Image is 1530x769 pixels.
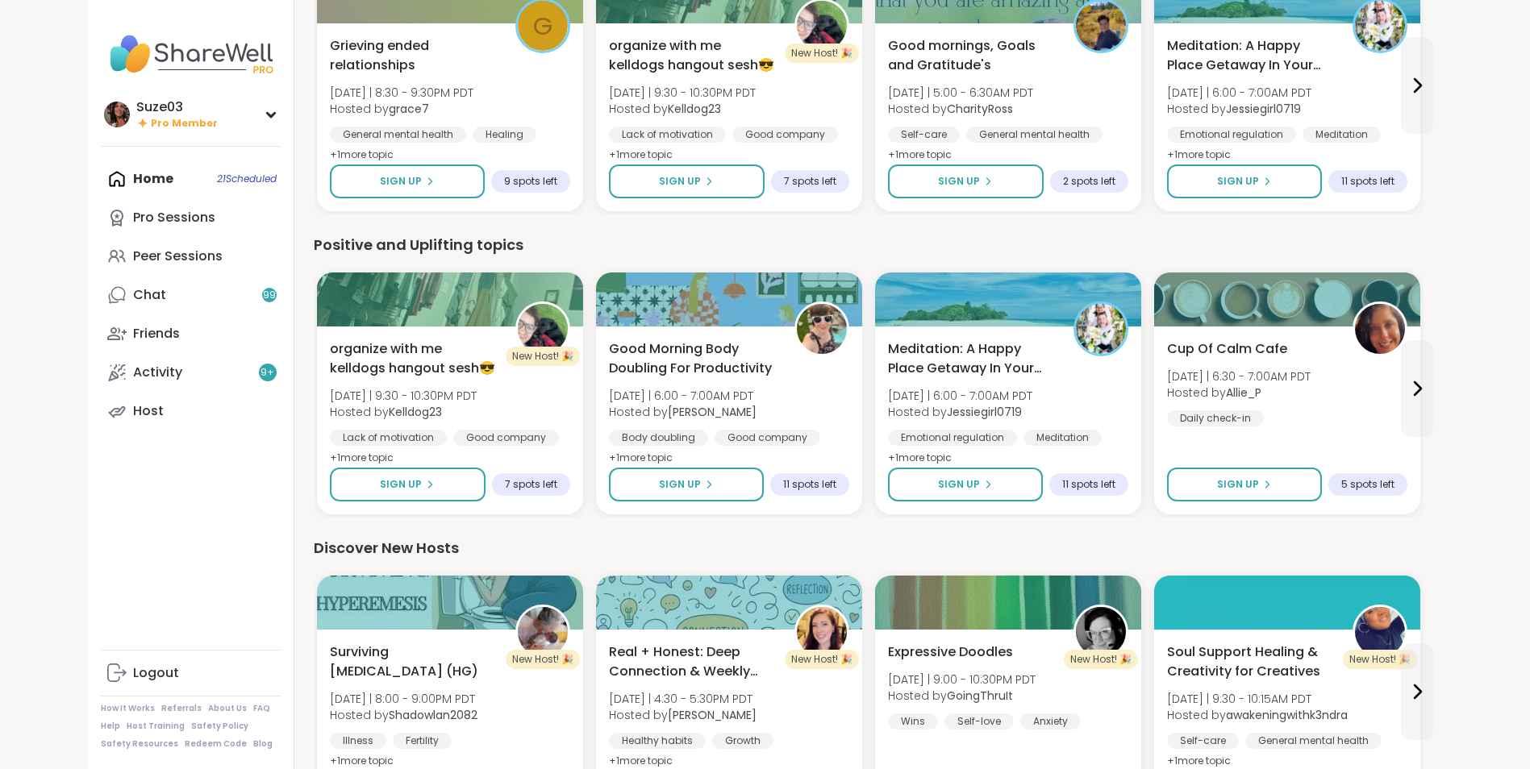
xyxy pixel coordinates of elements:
[947,404,1022,420] b: Jessiegirl0719
[101,198,281,237] a: Pro Sessions
[1020,713,1081,730] div: Anxiety
[1167,339,1287,359] span: Cup Of Calm Cafe
[1167,691,1348,707] span: [DATE] | 9:30 - 10:15AM PDT
[609,388,757,404] span: [DATE] | 6:00 - 7:00AM PDT
[944,713,1014,730] div: Self-love
[473,127,536,143] div: Healing
[101,314,281,353] a: Friends
[1167,384,1311,401] span: Hosted by
[330,404,477,420] span: Hosted by
[609,85,756,101] span: [DATE] | 9:30 - 10:30PM PDT
[389,404,442,420] b: Kelldog23
[506,347,580,366] div: New Host! 🎉
[797,607,847,657] img: Charlie_Lovewitch
[263,289,276,302] span: 99
[938,174,980,189] span: Sign Up
[888,36,1056,75] span: Good mornings, Goals and Gratitude's
[1341,175,1395,188] span: 11 spots left
[101,353,281,392] a: Activity9+
[888,404,1032,420] span: Hosted by
[888,688,1036,704] span: Hosted by
[888,468,1043,501] button: Sign Up
[133,364,182,381] div: Activity
[101,654,281,692] a: Logout
[1217,174,1259,189] span: Sign Up
[161,703,202,714] a: Referrals
[101,703,155,714] a: How It Works
[380,477,422,492] span: Sign Up
[609,642,777,681] span: Real + Honest: Deep Connection & Weekly Intentions
[668,404,757,420] b: [PERSON_NAME]
[330,642,498,681] span: Surviving [MEDICAL_DATA] (HG)
[518,607,568,657] img: Shadowlan2082
[330,707,477,723] span: Hosted by
[101,392,281,430] a: Host
[1167,410,1264,426] div: Daily check-in
[101,26,281,82] img: ShareWell Nav Logo
[133,402,164,420] div: Host
[1064,650,1138,669] div: New Host! 🎉
[101,721,120,732] a: Help
[330,691,477,707] span: [DATE] | 8:00 - 9:00PM PDT
[785,650,859,669] div: New Host! 🎉
[1355,1,1405,51] img: Jessiegirl0719
[715,430,820,446] div: Good company
[1226,707,1348,723] b: awakeningwithk3ndra
[1076,607,1126,657] img: GoingThruIt
[966,127,1103,143] div: General mental health
[1245,733,1382,749] div: General mental health
[1076,304,1126,354] img: Jessiegirl0719
[797,1,847,51] img: Kelldog23
[127,721,185,732] a: Host Training
[330,733,386,749] div: Illness
[888,85,1033,101] span: [DATE] | 5:00 - 6:30AM PDT
[1062,478,1115,491] span: 11 spots left
[101,738,178,750] a: Safety Resources
[133,247,223,265] div: Peer Sessions
[151,117,218,131] span: Pro Member
[668,101,721,117] b: Kelldog23
[1355,607,1405,657] img: awakeningwithk3ndra
[888,671,1036,688] span: [DATE] | 9:00 - 10:30PM PDT
[330,36,498,75] span: Grieving ended relationships
[1167,85,1311,101] span: [DATE] | 6:00 - 7:00AM PDT
[330,430,447,446] div: Lack of motivation
[330,468,486,501] button: Sign Up
[133,286,166,304] div: Chat
[261,366,274,380] span: 9 +
[888,127,960,143] div: Self-care
[330,339,498,378] span: organize with me kelldogs hangout sesh😎
[609,339,777,378] span: Good Morning Body Doubling For Productivity
[732,127,838,143] div: Good company
[783,478,836,491] span: 11 spots left
[609,404,757,420] span: Hosted by
[101,276,281,314] a: Chat99
[1355,304,1405,354] img: Allie_P
[505,478,557,491] span: 7 spots left
[888,430,1017,446] div: Emotional regulation
[1167,468,1322,501] button: Sign Up
[785,44,859,63] div: New Host! 🎉
[185,738,247,750] a: Redeem Code
[797,304,847,354] img: Adrienne_QueenOfTheDawn
[1167,101,1311,117] span: Hosted by
[314,234,1424,256] div: Positive and Uplifting topics
[504,175,557,188] span: 9 spots left
[253,738,273,750] a: Blog
[609,468,764,501] button: Sign Up
[133,209,215,227] div: Pro Sessions
[947,688,1013,704] b: GoingThruIt
[101,237,281,276] a: Peer Sessions
[1167,368,1311,384] span: [DATE] | 6:30 - 7:00AM PDT
[888,164,1044,198] button: Sign Up
[393,733,452,749] div: Fertility
[888,101,1033,117] span: Hosted by
[330,85,473,101] span: [DATE] | 8:30 - 9:30PM PDT
[506,650,580,669] div: New Host! 🎉
[1167,36,1335,75] span: Meditation: A Happy Place Getaway In Your Mind
[518,304,568,354] img: Kelldog23
[888,713,938,730] div: Wins
[133,325,180,343] div: Friends
[533,7,552,45] span: g
[609,36,777,75] span: organize with me kelldogs hangout sesh😎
